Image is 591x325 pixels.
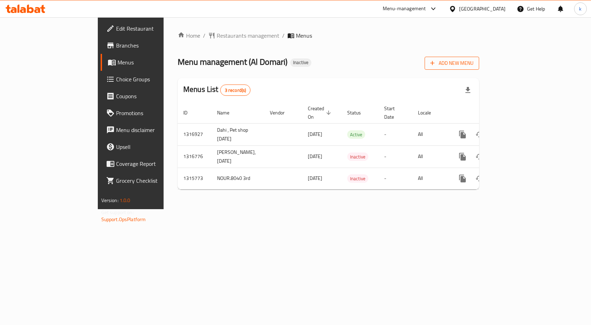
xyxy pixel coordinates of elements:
span: Name [217,108,239,117]
span: Add New Menu [430,59,474,68]
h2: Menus List [183,84,250,96]
li: / [203,31,205,40]
td: - [379,123,412,145]
a: Grocery Checklist [101,172,197,189]
span: [DATE] [308,152,322,161]
th: Actions [449,102,527,124]
span: 1.0.0 [120,196,131,205]
span: Status [347,108,370,117]
div: Inactive [290,58,311,67]
a: Support.OpsPlatform [101,215,146,224]
span: k [579,5,582,13]
button: more [454,148,471,165]
td: - [379,168,412,189]
span: 3 record(s) [221,87,250,94]
span: ID [183,108,197,117]
span: [DATE] [308,174,322,183]
span: Choice Groups [116,75,191,83]
li: / [282,31,285,40]
span: Menu disclaimer [116,126,191,134]
a: Branches [101,37,197,54]
span: Coupons [116,92,191,100]
a: Restaurants management [208,31,279,40]
a: Promotions [101,105,197,121]
button: more [454,170,471,187]
span: Menus [117,58,191,67]
button: Change Status [471,170,488,187]
td: All [412,145,449,168]
button: Change Status [471,126,488,143]
td: All [412,168,449,189]
nav: breadcrumb [178,31,479,40]
span: Version: [101,196,119,205]
button: Change Status [471,148,488,165]
a: Coverage Report [101,155,197,172]
span: Vendor [270,108,294,117]
td: - [379,145,412,168]
div: Inactive [347,152,368,161]
a: Upsell [101,138,197,155]
span: Menu management ( Al Domari ) [178,54,287,70]
span: Inactive [347,153,368,161]
a: Choice Groups [101,71,197,88]
div: Menu-management [383,5,426,13]
span: Start Date [384,104,404,121]
span: Created On [308,104,333,121]
span: Branches [116,41,191,50]
a: Edit Restaurant [101,20,197,37]
span: Restaurants management [217,31,279,40]
div: Active [347,130,365,139]
div: Export file [459,82,476,99]
span: Active [347,131,365,139]
td: NOUR.8040 3rd [211,168,264,189]
button: more [454,126,471,143]
a: Menus [101,54,197,71]
span: [DATE] [308,130,322,139]
span: Get support on: [101,208,134,217]
span: Edit Restaurant [116,24,191,33]
td: All [412,123,449,145]
span: Upsell [116,143,191,151]
td: Dahi , Pet shop [DATE] [211,123,264,145]
a: Menu disclaimer [101,121,197,138]
span: Menus [296,31,312,40]
div: Inactive [347,174,368,183]
span: Promotions [116,109,191,117]
span: Inactive [290,60,311,65]
div: Total records count [220,85,251,96]
div: [GEOGRAPHIC_DATA] [459,5,506,13]
span: Coverage Report [116,160,191,168]
a: Coupons [101,88,197,105]
span: Inactive [347,175,368,183]
button: Add New Menu [425,57,479,70]
table: enhanced table [178,102,527,189]
td: [PERSON_NAME], [DATE] [211,145,264,168]
span: Locale [418,108,440,117]
span: Grocery Checklist [116,176,191,185]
